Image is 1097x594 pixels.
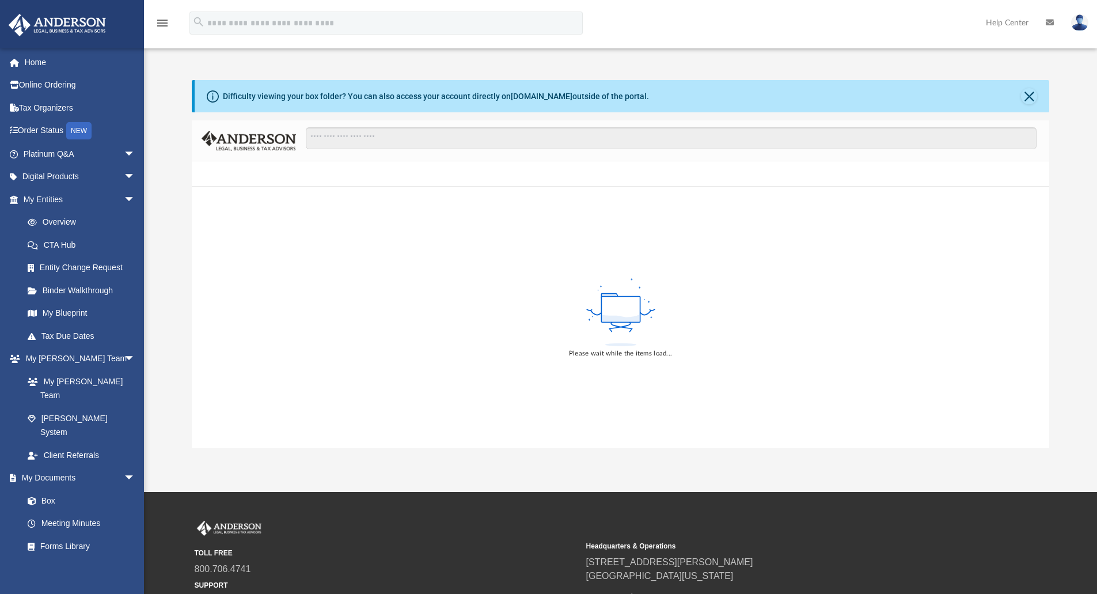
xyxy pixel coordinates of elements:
[16,279,153,302] a: Binder Walkthrough
[124,347,147,371] span: arrow_drop_down
[511,92,572,101] a: [DOMAIN_NAME]
[16,444,147,467] a: Client Referrals
[586,571,734,581] a: [GEOGRAPHIC_DATA][US_STATE]
[16,256,153,279] a: Entity Change Request
[569,349,672,359] div: Please wait while the items load...
[155,16,169,30] i: menu
[8,142,153,165] a: Platinum Q&Aarrow_drop_down
[8,188,153,211] a: My Entitiesarrow_drop_down
[223,90,649,103] div: Difficulty viewing your box folder? You can also access your account directly on outside of the p...
[16,370,141,407] a: My [PERSON_NAME] Team
[124,165,147,189] span: arrow_drop_down
[1071,14,1088,31] img: User Pic
[195,564,251,574] a: 800.706.4741
[66,122,92,139] div: NEW
[16,324,153,347] a: Tax Due Dates
[155,22,169,30] a: menu
[16,512,147,535] a: Meeting Minutes
[8,347,147,370] a: My [PERSON_NAME] Teamarrow_drop_down
[8,119,153,143] a: Order StatusNEW
[1021,88,1037,104] button: Close
[16,233,153,256] a: CTA Hub
[195,521,264,536] img: Anderson Advisors Platinum Portal
[586,541,970,551] small: Headquarters & Operations
[16,535,141,558] a: Forms Library
[124,467,147,490] span: arrow_drop_down
[586,557,753,567] a: [STREET_ADDRESS][PERSON_NAME]
[124,188,147,211] span: arrow_drop_down
[8,74,153,97] a: Online Ordering
[16,407,147,444] a: [PERSON_NAME] System
[8,96,153,119] a: Tax Organizers
[5,14,109,36] img: Anderson Advisors Platinum Portal
[8,165,153,188] a: Digital Productsarrow_drop_down
[16,211,153,234] a: Overview
[195,580,578,591] small: SUPPORT
[124,142,147,166] span: arrow_drop_down
[195,548,578,558] small: TOLL FREE
[306,127,1037,149] input: Search files and folders
[192,16,205,28] i: search
[8,51,153,74] a: Home
[16,489,141,512] a: Box
[16,302,147,325] a: My Blueprint
[8,467,147,490] a: My Documentsarrow_drop_down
